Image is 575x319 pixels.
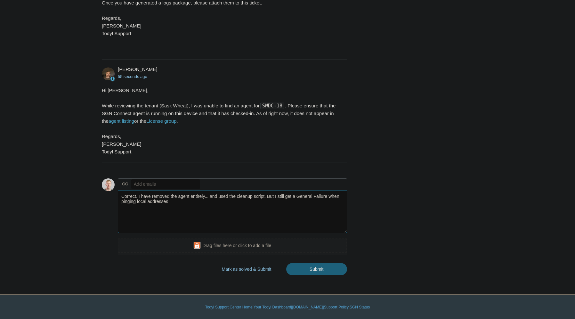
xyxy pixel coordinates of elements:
[102,304,473,310] div: | | | |
[146,118,176,124] a: License group
[350,304,370,310] a: SGN Status
[118,66,157,72] span: Andy Paull
[118,74,147,79] time: 09/03/2025, 11:25
[254,304,291,310] a: Your Todyl Dashboard
[324,304,349,310] a: Support Policy
[292,304,323,310] a: [DOMAIN_NAME]
[131,179,200,189] input: Add emails
[260,103,284,109] code: SWDC-18
[205,304,253,310] a: Todyl Support Center Home
[286,263,347,275] input: Submit
[122,179,128,189] label: CC
[118,190,347,233] textarea: Add your reply
[102,87,341,156] div: Hi [PERSON_NAME], While reviewing the tenant (Sask Wheat), I was unable to find an agent for . Pl...
[213,263,280,275] button: Mark as solved & Submit
[109,118,134,124] a: agent listing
